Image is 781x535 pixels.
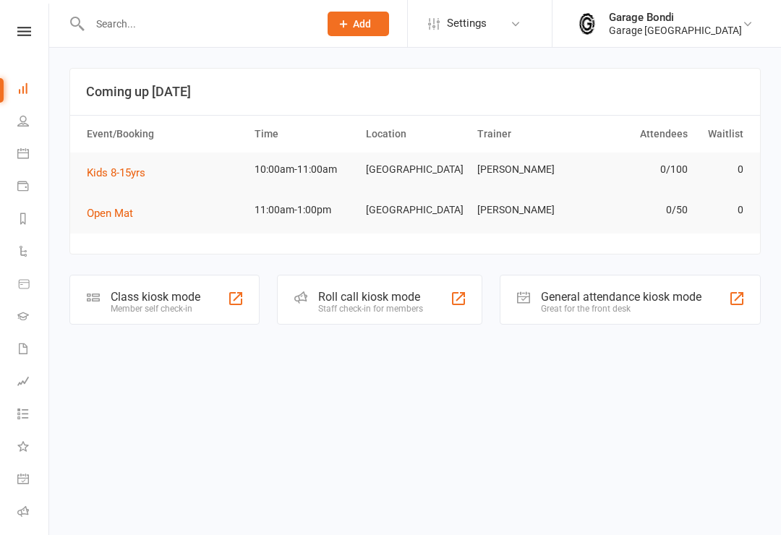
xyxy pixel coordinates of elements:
[318,290,423,304] div: Roll call kiosk mode
[87,164,155,181] button: Kids 8-15yrs
[17,432,50,464] a: What's New
[17,204,50,236] a: Reports
[359,116,471,153] th: Location
[111,304,200,314] div: Member self check-in
[86,85,744,99] h3: Coming up [DATE]
[471,193,582,227] td: [PERSON_NAME]
[353,18,371,30] span: Add
[541,304,701,314] div: Great for the front desk
[80,116,248,153] th: Event/Booking
[17,367,50,399] a: Assessments
[17,139,50,171] a: Calendar
[248,116,359,153] th: Time
[694,116,750,153] th: Waitlist
[17,74,50,106] a: Dashboard
[582,193,693,227] td: 0/50
[87,205,143,222] button: Open Mat
[17,464,50,497] a: General attendance kiosk mode
[17,106,50,139] a: People
[359,193,471,227] td: [GEOGRAPHIC_DATA]
[17,497,50,529] a: Roll call kiosk mode
[541,290,701,304] div: General attendance kiosk mode
[359,153,471,187] td: [GEOGRAPHIC_DATA]
[87,207,133,220] span: Open Mat
[318,304,423,314] div: Staff check-in for members
[248,193,359,227] td: 11:00am-1:00pm
[694,193,750,227] td: 0
[85,14,309,34] input: Search...
[582,116,693,153] th: Attendees
[328,12,389,36] button: Add
[471,153,582,187] td: [PERSON_NAME]
[17,171,50,204] a: Payments
[17,269,50,301] a: Product Sales
[609,11,742,24] div: Garage Bondi
[609,24,742,37] div: Garage [GEOGRAPHIC_DATA]
[694,153,750,187] td: 0
[573,9,602,38] img: thumb_image1753165558.png
[87,166,145,179] span: Kids 8-15yrs
[248,153,359,187] td: 10:00am-11:00am
[471,116,582,153] th: Trainer
[582,153,693,187] td: 0/100
[447,7,487,40] span: Settings
[111,290,200,304] div: Class kiosk mode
